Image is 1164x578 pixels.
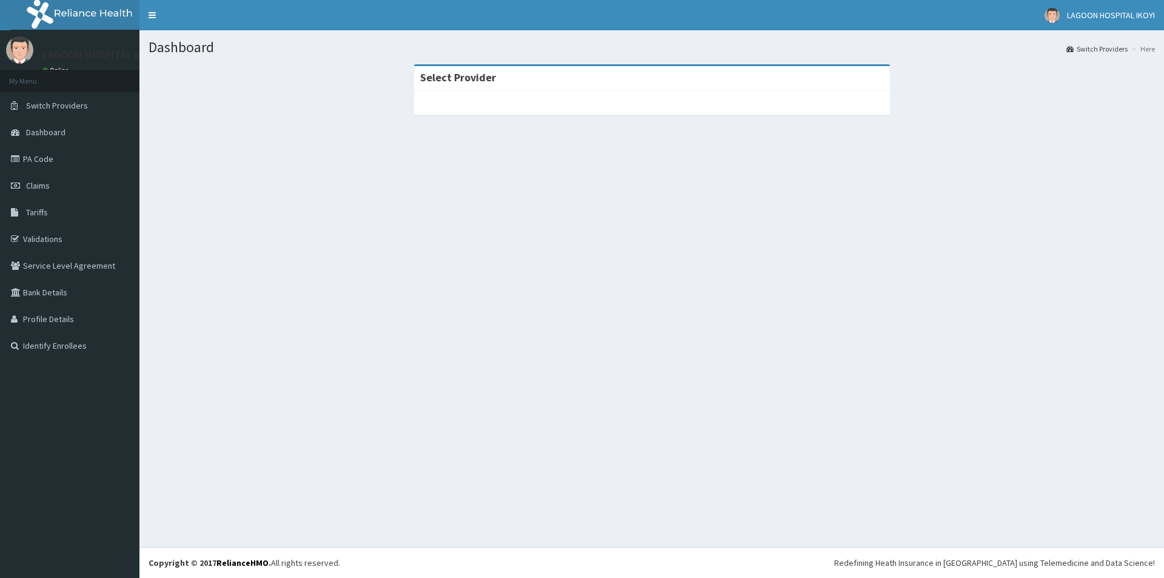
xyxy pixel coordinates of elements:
[26,127,65,138] span: Dashboard
[149,557,271,568] strong: Copyright © 2017 .
[42,49,159,60] p: LAGOON HOSPITAL IKOYI
[26,180,50,191] span: Claims
[834,557,1155,569] div: Redefining Heath Insurance in [GEOGRAPHIC_DATA] using Telemedicine and Data Science!
[42,66,72,75] a: Online
[1066,44,1128,54] a: Switch Providers
[6,36,33,64] img: User Image
[1129,44,1155,54] li: Here
[149,39,1155,55] h1: Dashboard
[1067,10,1155,21] span: LAGOON HOSPITAL IKOYI
[26,207,48,218] span: Tariffs
[420,70,496,84] strong: Select Provider
[139,547,1164,578] footer: All rights reserved.
[216,557,269,568] a: RelianceHMO
[26,100,88,111] span: Switch Providers
[1045,8,1060,23] img: User Image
